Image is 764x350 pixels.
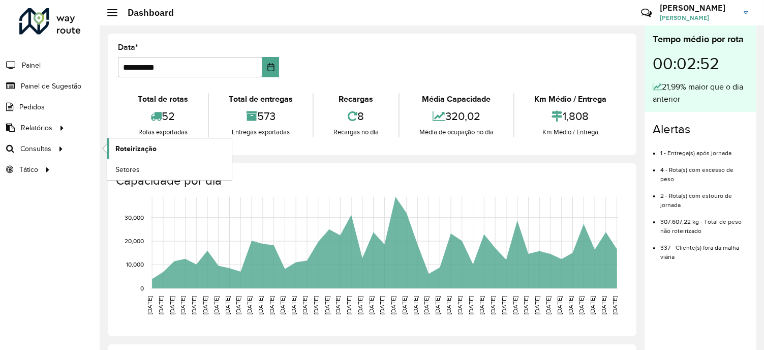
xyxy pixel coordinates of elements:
[21,123,52,133] span: Relatórios
[660,158,748,184] li: 4 - Rota(s) com excesso de peso
[660,141,748,158] li: 1 - Entrega(s) após jornada
[412,296,419,314] text: [DATE]
[202,296,208,314] text: [DATE]
[257,296,264,314] text: [DATE]
[118,41,138,53] label: Data
[120,105,205,127] div: 52
[612,296,618,314] text: [DATE]
[660,13,736,22] span: [PERSON_NAME]
[169,296,175,314] text: [DATE]
[235,296,241,314] text: [DATE]
[324,296,330,314] text: [DATE]
[316,105,396,127] div: 8
[21,81,81,92] span: Painel de Sugestão
[120,127,205,137] div: Rotas exportadas
[589,296,596,314] text: [DATE]
[512,296,518,314] text: [DATE]
[115,164,140,175] span: Setores
[117,7,174,18] h2: Dashboard
[517,105,624,127] div: 1,808
[468,296,474,314] text: [DATE]
[125,214,144,221] text: 30,000
[517,127,624,137] div: Km Médio / Entrega
[19,164,38,175] span: Tático
[434,296,441,314] text: [DATE]
[401,296,408,314] text: [DATE]
[402,105,511,127] div: 320,02
[478,296,485,314] text: [DATE]
[316,127,396,137] div: Recargas no dia
[357,296,363,314] text: [DATE]
[501,296,507,314] text: [DATE]
[116,173,626,188] h4: Capacidade por dia
[567,296,574,314] text: [DATE]
[517,93,624,105] div: Km Médio / Entrega
[140,285,144,291] text: 0
[534,296,540,314] text: [DATE]
[316,93,396,105] div: Recargas
[115,143,157,154] span: Roteirização
[653,33,748,46] div: Tempo médio por rota
[313,296,319,314] text: [DATE]
[107,138,232,159] a: Roteirização
[390,296,396,314] text: [DATE]
[402,127,511,137] div: Média de ocupação no dia
[125,238,144,244] text: 20,000
[660,184,748,210] li: 2 - Rota(s) com estouro de jornada
[268,296,275,314] text: [DATE]
[660,3,736,13] h3: [PERSON_NAME]
[402,93,511,105] div: Média Capacidade
[120,93,205,105] div: Total de rotas
[301,296,308,314] text: [DATE]
[334,296,341,314] text: [DATE]
[635,2,657,24] a: Contato Rápido
[146,296,153,314] text: [DATE]
[262,57,279,77] button: Choose Date
[346,296,352,314] text: [DATE]
[423,296,430,314] text: [DATE]
[660,236,748,261] li: 337 - Cliente(s) fora da malha viária
[280,296,286,314] text: [DATE]
[490,296,496,314] text: [DATE]
[191,296,197,314] text: [DATE]
[545,296,552,314] text: [DATE]
[107,159,232,180] a: Setores
[224,296,231,314] text: [DATE]
[290,296,297,314] text: [DATE]
[653,122,748,137] h4: Alertas
[180,296,187,314] text: [DATE]
[246,296,253,314] text: [DATE]
[368,296,375,314] text: [DATE]
[379,296,386,314] text: [DATE]
[158,296,164,314] text: [DATE]
[20,143,51,154] span: Consultas
[653,81,748,105] div: 21,99% maior que o dia anterior
[600,296,607,314] text: [DATE]
[660,210,748,236] li: 307.607,22 kg - Total de peso não roteirizado
[653,46,748,81] div: 00:02:52
[213,296,220,314] text: [DATE]
[211,93,310,105] div: Total de entregas
[126,261,144,268] text: 10,000
[211,127,310,137] div: Entregas exportadas
[456,296,463,314] text: [DATE]
[445,296,452,314] text: [DATE]
[22,60,41,71] span: Painel
[19,102,45,112] span: Pedidos
[211,105,310,127] div: 573
[556,296,563,314] text: [DATE]
[523,296,530,314] text: [DATE]
[578,296,585,314] text: [DATE]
